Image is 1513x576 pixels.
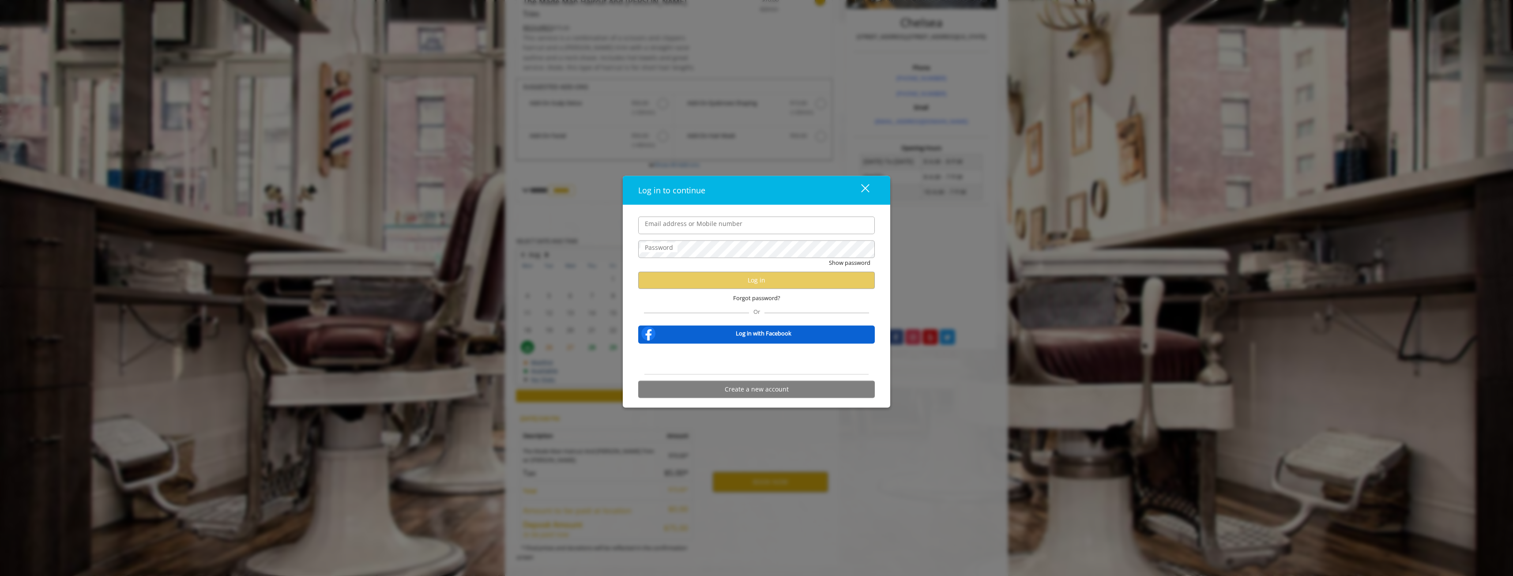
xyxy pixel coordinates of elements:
[749,307,764,315] span: Or
[640,242,677,252] label: Password
[736,329,791,338] b: Log in with Facebook
[829,258,870,267] button: Show password
[638,240,875,258] input: Password
[845,181,875,199] button: close dialog
[638,184,705,195] span: Log in to continue
[640,324,657,342] img: facebook-logo
[851,184,869,197] div: close dialog
[700,349,813,369] iframe: Sign in with Google Button
[638,216,875,234] input: Email address or Mobile number
[638,271,875,289] button: Log in
[733,293,780,302] span: Forgot password?
[638,380,875,398] button: Create a new account
[640,218,747,228] label: Email address or Mobile number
